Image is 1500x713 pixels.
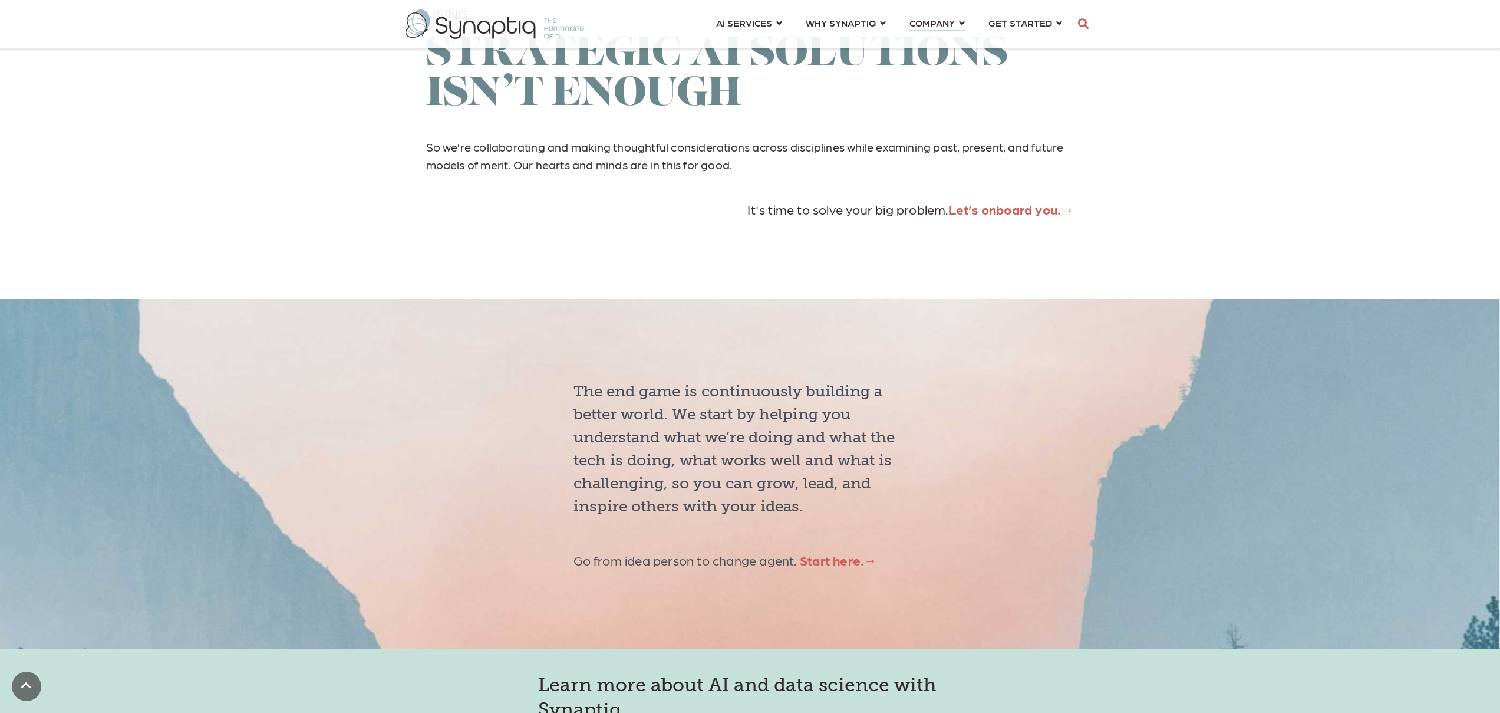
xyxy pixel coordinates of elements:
[573,382,895,515] span: The end game is continuously building a better world. We start by helping you understand what we’...
[988,12,1062,34] a: GET STARTED
[747,201,1061,217] span: It's time to solve your big problem.
[716,12,782,34] a: AI SERVICES
[909,12,965,34] a: COMPANY
[948,201,1061,217] span: .
[864,552,877,568] a: →
[806,12,886,34] a: WHY SYNAPTIQ
[426,35,1008,115] span: strategic AI solutions isn’t enough
[861,552,864,568] a: .
[704,3,1074,45] nav: menu
[1061,201,1074,217] span: →
[988,15,1052,31] span: GET STARTED
[426,120,1074,191] p: So we’re collaborating and making thoughtful considerations across disciplines while examining pa...
[406,9,584,39] img: synaptiq logo-2
[806,15,876,31] span: WHY SYNAPTIQ
[716,15,772,31] span: AI SERVICES
[573,552,797,568] span: Go from idea person to change agent.
[909,15,955,31] span: COMPANY
[948,201,1057,217] a: Let’s onboard you
[800,552,861,568] a: Start here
